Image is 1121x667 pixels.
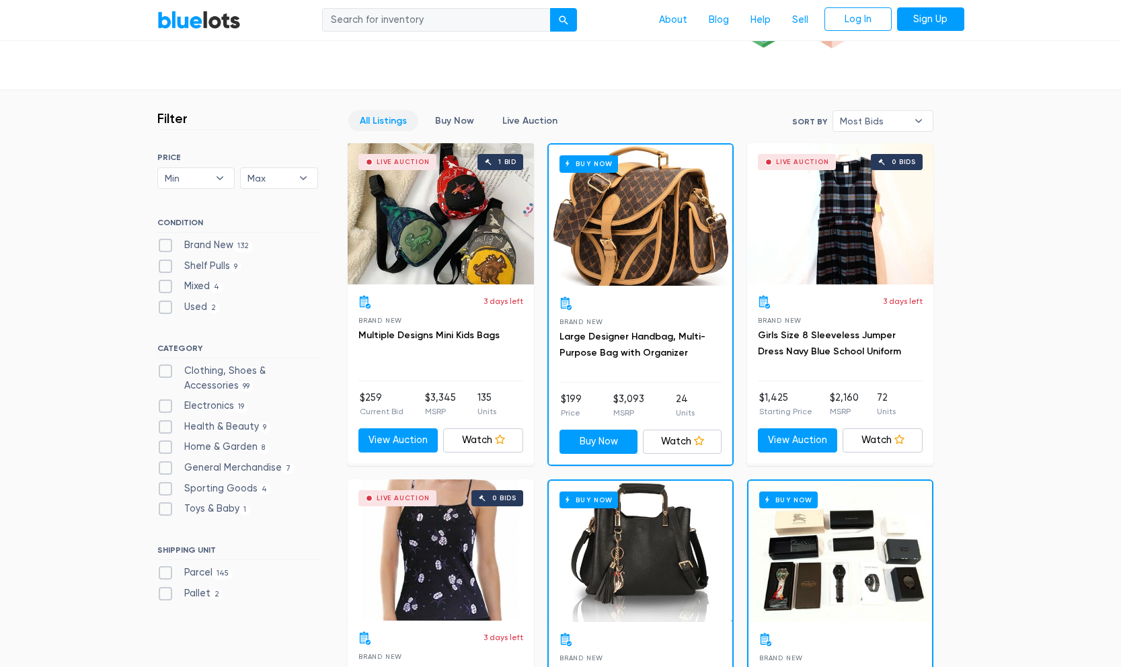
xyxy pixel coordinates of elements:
[165,168,209,188] span: Min
[781,7,819,33] a: Sell
[239,505,251,516] span: 1
[830,405,859,418] p: MSRP
[904,111,933,131] b: ▾
[492,495,516,502] div: 0 bids
[877,391,896,418] li: 72
[157,502,251,516] label: Toys & Baby
[210,282,224,293] span: 4
[491,110,569,131] a: Live Auction
[892,159,916,165] div: 0 bids
[443,428,523,453] a: Watch
[843,428,923,453] a: Watch
[484,631,523,643] p: 3 days left
[643,430,722,454] a: Watch
[212,569,233,580] span: 145
[358,653,402,660] span: Brand New
[258,484,272,495] span: 4
[157,279,224,294] label: Mixed
[498,159,516,165] div: 1 bid
[322,8,551,32] input: Search for inventory
[157,565,233,580] label: Parcel
[358,329,500,341] a: Multiple Designs Mini Kids Bags
[157,399,249,414] label: Electronics
[549,145,732,286] a: Buy Now
[157,110,188,126] h3: Filter
[360,405,403,418] p: Current Bid
[360,391,403,418] li: $259
[477,391,496,418] li: 135
[613,392,644,419] li: $3,093
[157,481,272,496] label: Sporting Goods
[897,7,964,32] a: Sign Up
[559,654,603,662] span: Brand New
[157,259,242,274] label: Shelf Pulls
[425,391,456,418] li: $3,345
[559,331,705,358] a: Large Designer Handbag, Multi-Purpose Bag with Organizer
[759,405,812,418] p: Starting Price
[748,481,932,622] a: Buy Now
[759,391,812,418] li: $1,425
[698,7,740,33] a: Blog
[425,405,456,418] p: MSRP
[613,407,644,419] p: MSRP
[559,155,618,172] h6: Buy Now
[759,654,803,662] span: Brand New
[648,7,698,33] a: About
[759,492,818,508] h6: Buy Now
[840,111,907,131] span: Most Bids
[157,10,241,30] a: BlueLots
[549,481,732,622] a: Buy Now
[210,589,224,600] span: 2
[230,262,242,272] span: 9
[348,479,534,621] a: Live Auction 0 bids
[358,317,402,324] span: Brand New
[377,495,430,502] div: Live Auction
[561,392,582,419] li: $199
[484,295,523,307] p: 3 days left
[424,110,486,131] a: Buy Now
[157,545,318,560] h6: SHIPPING UNIT
[289,168,317,188] b: ▾
[282,463,295,474] span: 7
[477,405,496,418] p: Units
[883,295,923,307] p: 3 days left
[157,153,318,162] h6: PRICE
[157,218,318,233] h6: CONDITION
[377,159,430,165] div: Live Auction
[348,143,534,284] a: Live Auction 1 bid
[157,364,318,393] label: Clothing, Shoes & Accessories
[234,401,249,412] span: 19
[258,443,270,454] span: 8
[830,391,859,418] li: $2,160
[157,344,318,358] h6: CATEGORY
[239,381,254,392] span: 99
[824,7,892,32] a: Log In
[233,241,254,251] span: 132
[206,168,234,188] b: ▾
[676,392,695,419] li: 24
[747,143,933,284] a: Live Auction 0 bids
[559,492,618,508] h6: Buy Now
[776,159,829,165] div: Live Auction
[259,422,271,433] span: 9
[740,7,781,33] a: Help
[157,300,221,315] label: Used
[676,407,695,419] p: Units
[792,116,827,128] label: Sort By
[157,420,271,434] label: Health & Beauty
[348,110,418,131] a: All Listings
[157,238,254,253] label: Brand New
[559,430,638,454] a: Buy Now
[559,318,603,325] span: Brand New
[758,329,901,357] a: Girls Size 8 Sleeveless Jumper Dress Navy Blue School Uniform
[247,168,292,188] span: Max
[561,407,582,419] p: Price
[877,405,896,418] p: Units
[758,317,802,324] span: Brand New
[758,428,838,453] a: View Auction
[157,440,270,455] label: Home & Garden
[157,461,295,475] label: General Merchandise
[358,428,438,453] a: View Auction
[207,303,221,313] span: 2
[157,586,224,601] label: Pallet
